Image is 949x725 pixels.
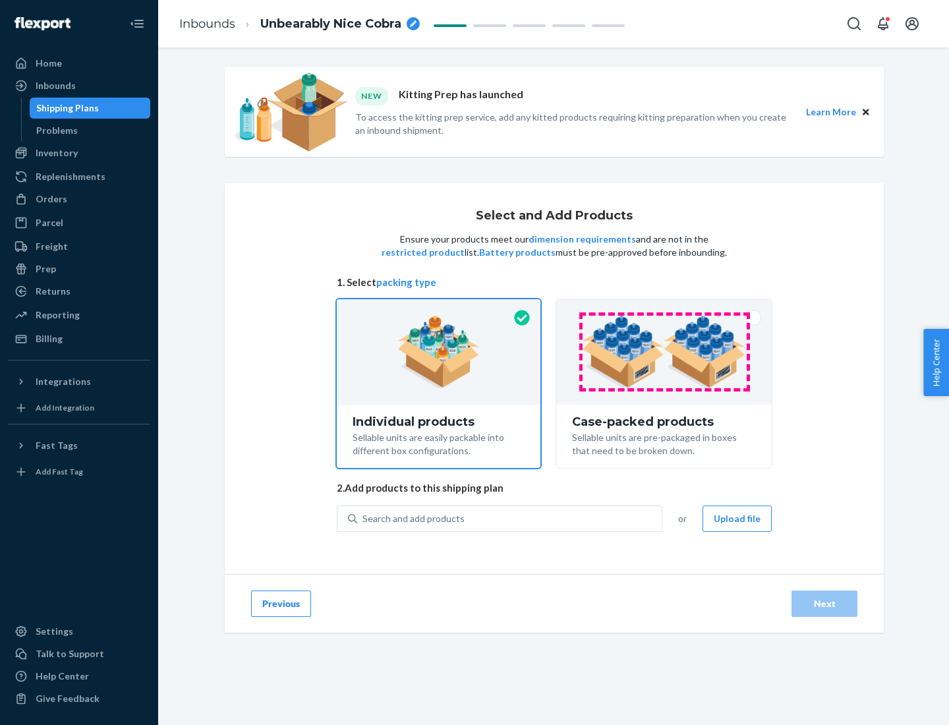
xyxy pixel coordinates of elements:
a: Add Integration [8,397,150,419]
div: NEW [355,87,388,105]
div: Shipping Plans [36,101,99,115]
div: Inventory [36,146,78,159]
div: Search and add products [362,512,465,525]
span: or [678,512,687,525]
a: Problems [30,120,151,141]
div: Talk to Support [36,647,104,660]
span: 2. Add products to this shipping plan [337,481,772,495]
a: Help Center [8,666,150,687]
div: Inbounds [36,79,76,92]
a: Orders [8,188,150,210]
span: 1. Select [337,275,772,289]
button: packing type [376,275,436,289]
div: Integrations [36,375,91,388]
div: Case-packed products [572,415,756,428]
a: Talk to Support [8,643,150,664]
img: individual-pack.facf35554cb0f1810c75b2bd6df2d64e.png [397,316,480,388]
button: Next [791,591,857,617]
button: Close [859,105,873,119]
a: Freight [8,236,150,257]
div: Settings [36,625,73,638]
a: Parcel [8,212,150,233]
div: Sellable units are easily packable into different box configurations. [353,428,525,457]
a: Prep [8,258,150,279]
button: Previous [251,591,311,617]
a: Inbounds [179,16,235,31]
button: Open notifications [870,11,896,37]
a: Inventory [8,142,150,163]
ol: breadcrumbs [169,5,430,43]
button: Give Feedback [8,688,150,709]
div: Give Feedback [36,692,100,705]
button: Learn More [806,105,856,119]
button: Integrations [8,371,150,392]
div: Individual products [353,415,525,428]
div: Returns [36,285,71,298]
div: Add Integration [36,402,94,413]
span: Unbearably Nice Cobra [260,16,401,33]
div: Fast Tags [36,439,78,452]
a: Shipping Plans [30,98,151,119]
button: Battery products [479,246,556,259]
a: Replenishments [8,166,150,187]
img: case-pack.59cecea509d18c883b923b81aeac6d0b.png [582,316,746,388]
button: Open account menu [899,11,925,37]
button: Open Search Box [841,11,867,37]
div: Prep [36,262,56,275]
a: Settings [8,621,150,642]
h1: Select and Add Products [476,210,633,223]
button: Close Navigation [124,11,150,37]
p: Kitting Prep has launched [399,87,523,105]
button: Fast Tags [8,435,150,456]
div: Billing [36,332,63,345]
div: Parcel [36,216,63,229]
img: Flexport logo [14,17,71,30]
div: Add Fast Tag [36,466,83,477]
a: Home [8,53,150,74]
div: Orders [36,192,67,206]
div: Next [803,597,846,610]
button: Upload file [703,506,772,532]
div: Sellable units are pre-packaged in boxes that need to be broken down. [572,428,756,457]
a: Inbounds [8,75,150,96]
div: Problems [36,124,78,137]
button: restricted product [382,246,465,259]
p: To access the kitting prep service, add any kitted products requiring kitting preparation when yo... [355,111,794,137]
div: Home [36,57,62,70]
div: Reporting [36,308,80,322]
a: Reporting [8,304,150,326]
div: Replenishments [36,170,105,183]
button: dimension requirements [529,233,636,246]
a: Billing [8,328,150,349]
a: Add Fast Tag [8,461,150,482]
button: Help Center [923,329,949,396]
p: Ensure your products meet our and are not in the list. must be pre-approved before inbounding. [380,233,728,259]
a: Returns [8,281,150,302]
div: Help Center [36,670,89,683]
div: Freight [36,240,68,253]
